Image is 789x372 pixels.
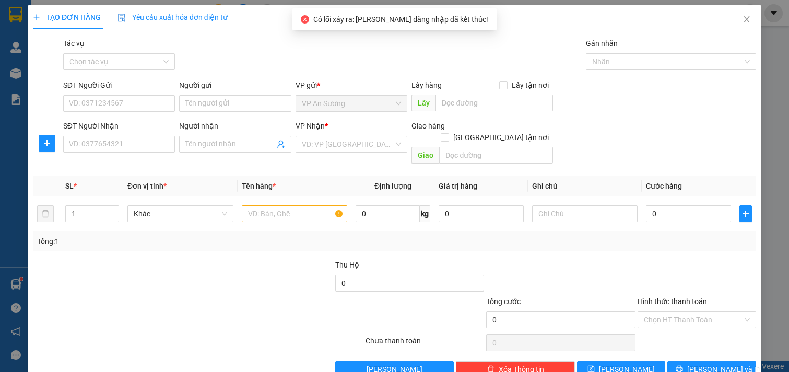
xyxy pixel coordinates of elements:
span: Cước hàng [646,182,682,190]
span: Giao [411,147,439,164]
span: Lấy tận nơi [508,79,553,91]
div: Người gửi [179,79,291,91]
span: Đơn vị tính [127,182,167,190]
input: VD: Bàn, Ghế [242,205,348,222]
input: Ghi Chú [532,205,638,222]
input: Dọc đường [435,95,552,111]
span: Giao hàng [411,122,445,130]
span: Thu Hộ [335,261,359,269]
span: TẠO ĐƠN HÀNG [33,13,101,21]
span: kg [420,205,430,222]
span: plus [740,210,751,218]
span: VP An Sương [302,96,402,111]
span: plus [33,14,40,21]
label: Hình thức thanh toán [638,297,707,306]
div: Tổng: 1 [37,236,305,247]
button: plus [39,135,55,152]
span: Lấy hàng [411,81,442,89]
span: plus [39,139,55,147]
span: close [743,15,751,24]
label: Tác vụ [63,39,84,48]
div: SĐT Người Nhận [63,120,175,132]
img: icon [117,14,126,22]
span: Khác [134,206,227,222]
span: Giá trị hàng [439,182,477,190]
span: Có lỗi xảy ra: [PERSON_NAME] đăng nhập đã kết thúc! [313,15,488,24]
button: plus [739,205,752,222]
th: Ghi chú [528,176,642,196]
div: Người nhận [179,120,291,132]
div: VP gửi [296,79,408,91]
span: SL [65,182,74,190]
span: Định lượng [374,182,411,190]
span: VP Nhận [296,122,325,130]
span: Yêu cầu xuất hóa đơn điện tử [117,13,228,21]
button: delete [37,205,54,222]
span: [GEOGRAPHIC_DATA] tận nơi [449,132,553,143]
span: Tên hàng [242,182,276,190]
span: Lấy [411,95,435,111]
input: Dọc đường [439,147,552,164]
span: Tổng cước [486,297,521,306]
label: Gán nhãn [586,39,618,48]
input: 0 [439,205,524,222]
span: close-circle [301,15,309,24]
div: SĐT Người Gửi [63,79,175,91]
span: user-add [277,140,285,148]
div: Chưa thanh toán [364,335,486,353]
button: Close [732,5,761,34]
